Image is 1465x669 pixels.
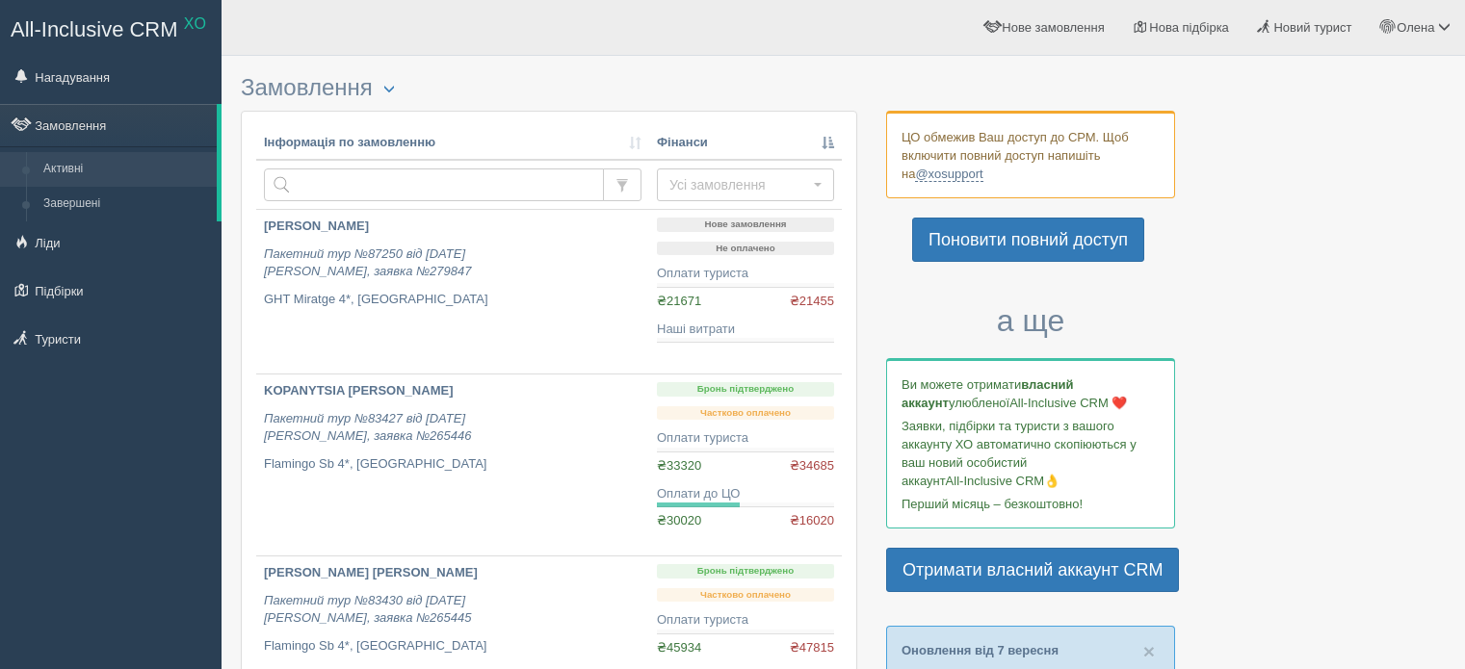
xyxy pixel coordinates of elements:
[657,242,834,256] p: Не оплачено
[657,588,834,603] p: Частково оплачено
[657,429,834,448] div: Оплати туриста
[264,291,641,309] p: GHT Miratge 4*, [GEOGRAPHIC_DATA]
[657,458,701,473] span: ₴33320
[902,643,1059,657] a: Оновлення від 7 вересня
[264,411,471,444] i: Пакетний тур №83427 від [DATE] [PERSON_NAME], заявка №265446
[657,640,701,655] span: ₴45934
[264,134,641,152] a: Інформація по замовленню
[669,175,809,194] span: Усі замовлення
[657,485,834,503] div: Оплати до ЦО
[1397,20,1434,35] span: Олена
[657,564,834,579] p: Бронь підтверджено
[657,134,834,152] a: Фінанси
[902,417,1160,490] p: Заявки, підбірки та туристи з вашого аккаунту ХО автоматично скопіюються у ваш новий особистий ак...
[264,168,604,201] input: Пошук за номером замовлення, ПІБ або паспортом туриста
[11,17,178,41] span: All-Inclusive CRM
[256,210,649,373] a: [PERSON_NAME] Пакетний тур №87250 від [DATE][PERSON_NAME], заявка №279847 GHT Miratge 4*, [GEOGRA...
[657,265,834,283] div: Оплати туриста
[946,474,1060,488] span: All-Inclusive CRM👌
[657,382,834,397] p: Бронь підтверджено
[1009,396,1127,410] span: All-Inclusive CRM ❤️
[790,457,834,476] span: ₴34685
[35,152,217,187] a: Активні
[657,168,834,201] button: Усі замовлення
[657,218,834,232] p: Нове замовлення
[790,293,834,311] span: ₴21455
[790,639,834,657] span: ₴47815
[886,111,1175,198] div: ЦО обмежив Ваш доступ до СРМ. Щоб включити повний доступ напишіть на
[1,1,221,54] a: All-Inclusive CRM XO
[657,513,701,527] span: ₴30020
[1149,20,1229,35] span: Нова підбірка
[264,219,369,233] b: [PERSON_NAME]
[1002,20,1104,35] span: Нове замовлення
[1273,20,1351,35] span: Новий турист
[256,374,649,555] a: KOPANYTSIA [PERSON_NAME] Пакетний тур №83427 від [DATE][PERSON_NAME], заявка №265446 Flamingo Sb ...
[264,637,641,656] p: Flamingo Sb 4*, [GEOGRAPHIC_DATA]
[241,75,857,101] h3: Замовлення
[657,294,701,308] span: ₴21671
[264,455,641,474] p: Flamingo Sb 4*, [GEOGRAPHIC_DATA]
[1143,640,1155,662] span: ×
[790,512,834,530] span: ₴16020
[902,375,1160,412] p: Ви можете отримати улюбленої
[184,15,206,32] sup: XO
[657,321,834,339] div: Наші витрати
[886,548,1179,592] a: Отримати власний аккаунт CRM
[915,167,982,182] a: @xosupport
[264,246,471,279] i: Пакетний тур №87250 від [DATE] [PERSON_NAME], заявка №279847
[902,377,1074,410] b: власний аккаунт
[264,383,453,398] b: KOPANYTSIA [PERSON_NAME]
[912,218,1144,262] a: Поновити повний доступ
[1143,641,1155,661] button: Close
[264,593,471,626] i: Пакетний тур №83430 від [DATE] [PERSON_NAME], заявка №265445
[657,406,834,421] p: Частково оплачено
[657,611,834,630] div: Оплати туриста
[35,187,217,221] a: Завершені
[886,304,1175,338] h3: а ще
[902,495,1160,513] p: Перший місяць – безкоштовно!
[264,565,478,579] b: [PERSON_NAME] [PERSON_NAME]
